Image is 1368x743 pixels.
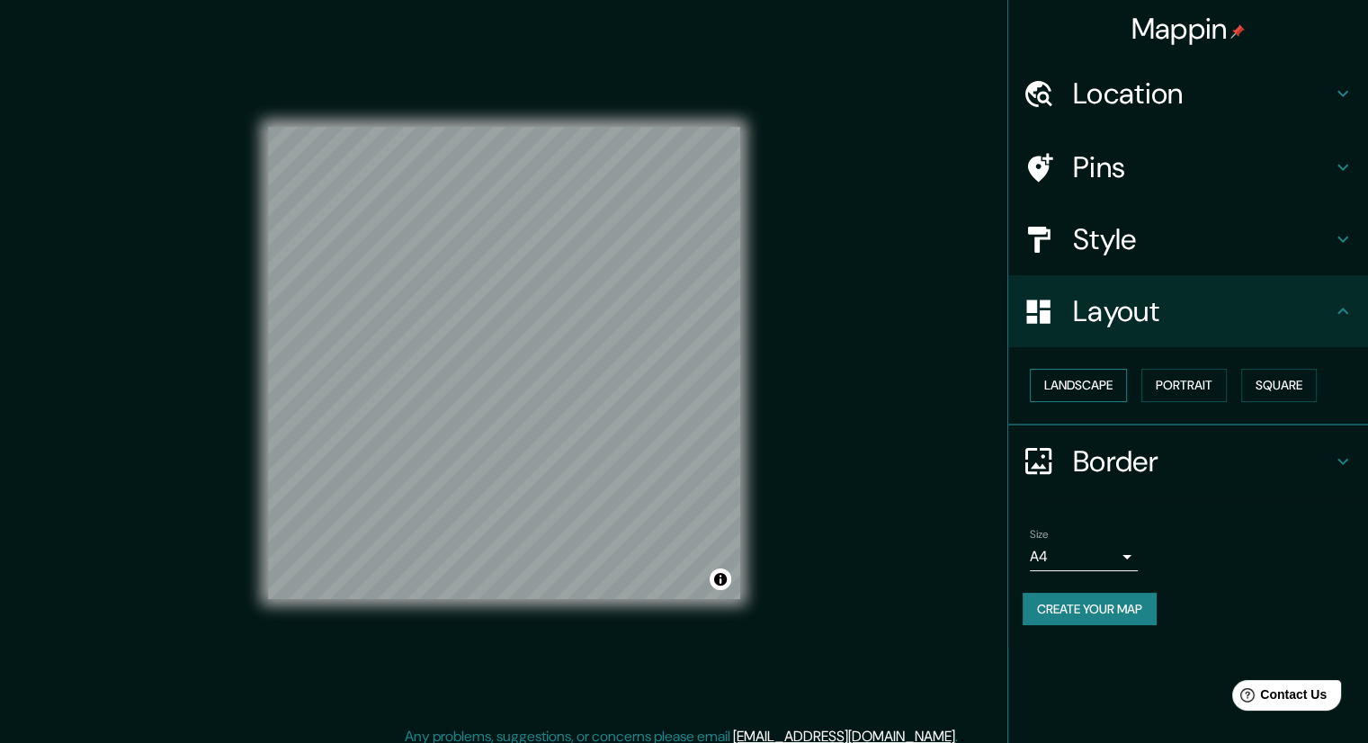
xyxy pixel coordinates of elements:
button: Portrait [1141,369,1227,402]
h4: Border [1073,443,1332,479]
canvas: Map [268,127,740,599]
button: Create your map [1023,593,1157,626]
div: Layout [1008,275,1368,347]
label: Size [1030,526,1049,542]
button: Toggle attribution [710,568,731,590]
button: Square [1241,369,1317,402]
div: Style [1008,203,1368,275]
iframe: Help widget launcher [1208,673,1348,723]
div: Pins [1008,131,1368,203]
div: A4 [1030,542,1138,571]
h4: Mappin [1131,11,1246,47]
img: pin-icon.png [1230,24,1245,39]
h4: Pins [1073,149,1332,185]
div: Border [1008,425,1368,497]
button: Landscape [1030,369,1127,402]
h4: Layout [1073,293,1332,329]
h4: Location [1073,76,1332,112]
div: Location [1008,58,1368,130]
h4: Style [1073,221,1332,257]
